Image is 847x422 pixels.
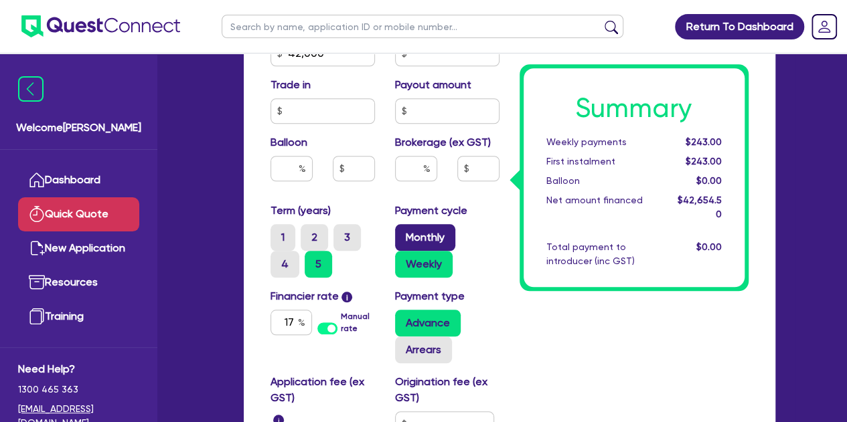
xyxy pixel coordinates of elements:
label: Term (years) [271,203,331,219]
label: 3 [333,224,361,251]
input: Search by name, application ID or mobile number... [222,15,623,38]
label: Payment cycle [395,203,467,219]
div: Balloon [536,174,667,188]
label: Trade in [271,77,311,93]
label: Application fee (ex GST) [271,374,375,406]
a: Return To Dashboard [675,14,804,39]
label: Monthly [395,224,455,251]
div: Total payment to introducer (inc GST) [536,240,667,268]
label: Payment type [395,288,465,304]
label: 1 [271,224,295,251]
span: $243.00 [685,156,721,167]
label: Payout amount [395,77,471,93]
span: Need Help? [18,361,139,377]
img: icon-menu-close [18,76,44,102]
a: Resources [18,266,139,300]
h1: Summary [546,92,722,124]
img: training [29,308,45,324]
label: 4 [271,251,299,278]
img: quest-connect-logo-blue [21,15,180,37]
span: Welcome [PERSON_NAME] [16,120,141,136]
label: Brokerage (ex GST) [395,134,491,150]
label: Weekly [395,251,453,278]
span: $42,654.50 [677,195,721,219]
label: Financier rate [271,288,353,304]
img: new-application [29,240,45,256]
label: Advance [395,310,461,336]
label: Manual rate [341,310,374,334]
a: Dashboard [18,163,139,197]
a: Quick Quote [18,197,139,231]
div: First instalment [536,154,667,169]
span: $243.00 [685,136,721,147]
a: Dropdown toggle [807,9,842,44]
span: i [341,292,352,302]
label: Origination fee (ex GST) [395,374,499,406]
span: $0.00 [696,241,721,252]
img: quick-quote [29,206,45,222]
label: Balloon [271,134,307,150]
div: Net amount financed [536,193,667,221]
img: resources [29,274,45,290]
span: $0.00 [696,175,721,186]
div: Weekly payments [536,135,667,149]
span: 1300 465 363 [18,383,139,397]
a: New Application [18,231,139,266]
a: Training [18,300,139,334]
label: 2 [301,224,328,251]
label: 5 [305,251,332,278]
label: Arrears [395,336,452,363]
